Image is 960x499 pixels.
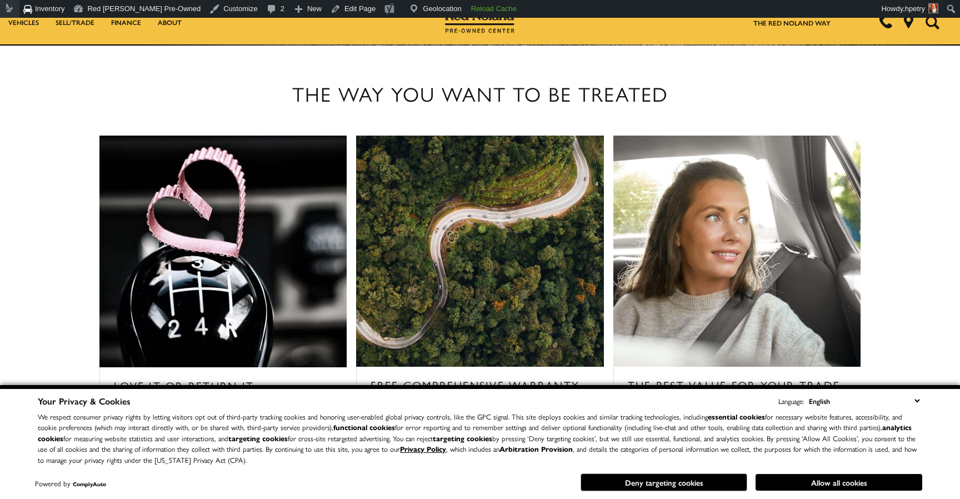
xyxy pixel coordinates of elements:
[445,15,515,26] a: Red Noland Pre-Owned
[400,443,446,454] a: Privacy Policy
[333,422,395,432] strong: functional cookies
[38,422,912,443] strong: analytics cookies
[499,443,573,454] strong: Arbitration Provision
[905,4,925,13] span: hpetry
[613,136,861,366] img: Woman looking out car window
[38,411,922,466] p: We respect consumer privacy rights by letting visitors opt out of third-party tracking cookies an...
[114,378,333,392] h3: Love it or return it
[581,473,747,491] button: Deny targeting cookies
[73,480,106,488] a: ComplyAuto
[99,79,861,108] h2: The way you want to be treated
[778,397,804,405] div: Language:
[433,433,492,443] strong: targeting cookies
[921,1,943,44] button: Open the search field
[756,474,922,491] button: Allow all cookies
[38,395,131,407] span: Your Privacy & Cookies
[35,480,106,487] div: Powered by
[753,18,831,28] a: The Red Noland Way
[356,136,603,366] img: Aerial view of a winding road
[628,378,847,392] h3: The best value for your trade
[228,433,288,443] strong: targeting cookies
[806,395,922,407] select: Language Select
[371,378,589,392] h3: Free comprehensive warranty
[445,11,515,33] img: Red Noland Pre-Owned
[99,136,347,367] img: Heart shape on top of car shifter
[708,411,765,422] strong: essential cookies
[471,4,517,13] strong: Reload Cache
